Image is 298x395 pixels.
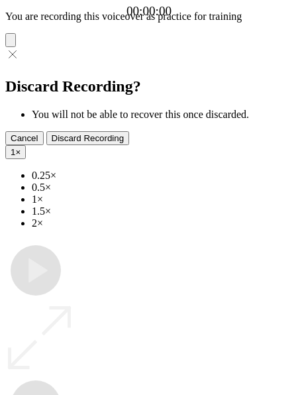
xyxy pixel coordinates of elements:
p: You are recording this voiceover as practice for training [5,11,293,23]
button: 1× [5,145,26,159]
button: Discard Recording [46,131,130,145]
li: 2× [32,217,293,229]
li: 0.25× [32,170,293,182]
li: 1× [32,194,293,205]
li: You will not be able to recover this once discarded. [32,109,293,121]
h2: Discard Recording? [5,78,293,95]
li: 1.5× [32,205,293,217]
span: 1 [11,147,15,157]
a: 00:00:00 [126,4,172,19]
li: 0.5× [32,182,293,194]
button: Cancel [5,131,44,145]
